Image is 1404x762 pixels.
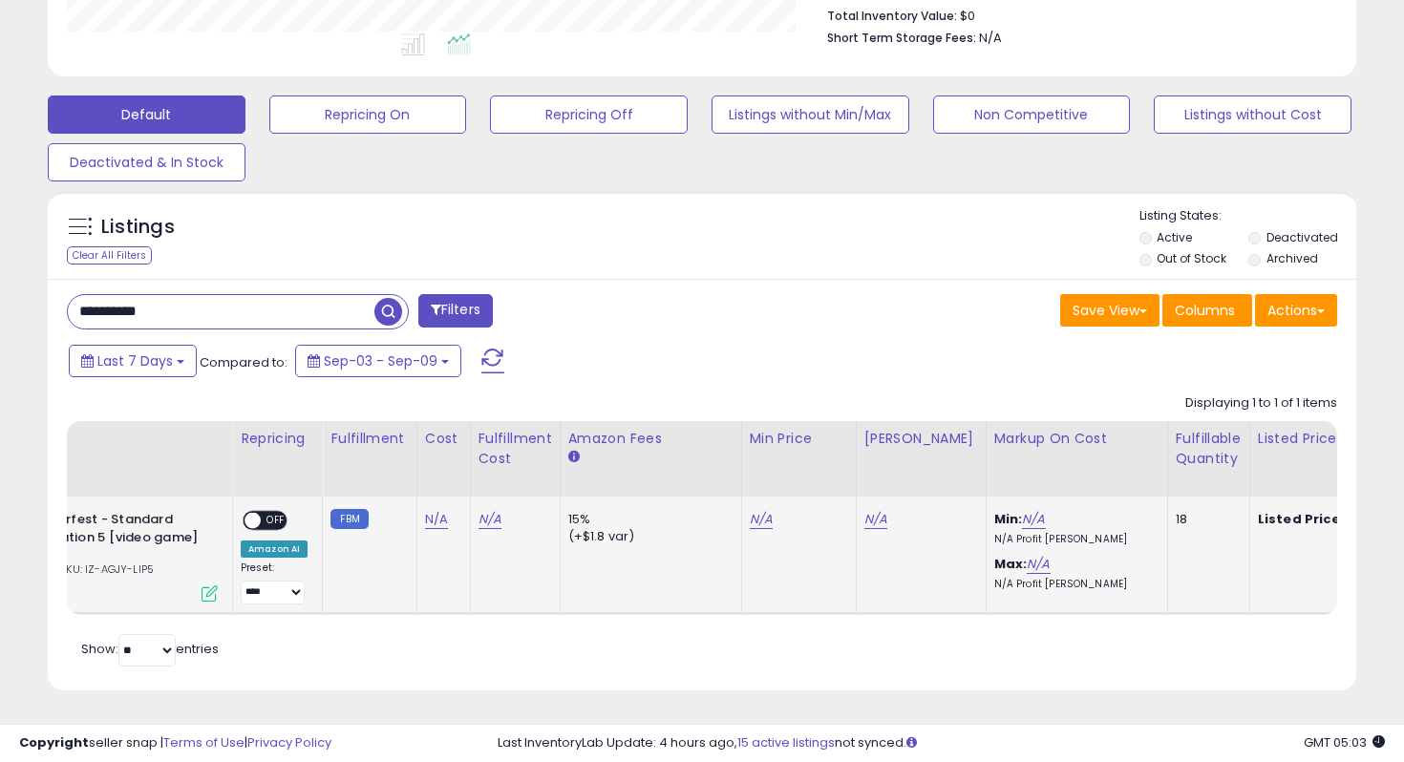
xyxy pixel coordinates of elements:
span: Sep-03 - Sep-09 [324,351,437,370]
div: Preset: [241,561,308,604]
span: Columns [1175,301,1235,320]
b: Short Term Storage Fees: [827,30,976,46]
b: Min: [994,510,1023,528]
button: Filters [418,294,493,328]
a: 15 active listings [737,733,835,751]
div: Fulfillable Quantity [1176,429,1242,469]
p: N/A Profit [PERSON_NAME] [994,533,1153,546]
button: Actions [1255,294,1337,327]
a: N/A [1022,510,1045,529]
span: OFF [261,513,291,529]
button: Non Competitive [933,95,1131,134]
button: Repricing On [269,95,467,134]
div: (+$1.8 var) [568,528,727,545]
div: Fulfillment Cost [479,429,552,469]
button: Listings without Cost [1154,95,1351,134]
b: Total Inventory Value: [827,8,957,24]
div: Markup on Cost [994,429,1159,449]
small: FBM [330,509,368,529]
span: 2025-09-17 05:03 GMT [1304,733,1385,751]
p: N/A Profit [PERSON_NAME] [994,578,1153,591]
button: Deactivated & In Stock [48,143,245,181]
label: Deactivated [1266,229,1338,245]
label: Active [1157,229,1192,245]
span: N/A [979,29,1002,47]
div: 18 [1176,511,1235,528]
div: Amazon AI [241,540,308,558]
strong: Copyright [19,733,89,751]
div: [PERSON_NAME] [864,429,978,449]
a: N/A [864,510,887,529]
div: Min Price [750,429,848,449]
b: Listed Price: [1258,510,1345,528]
button: Default [48,95,245,134]
button: Sep-03 - Sep-09 [295,345,461,377]
th: The percentage added to the cost of goods (COGS) that forms the calculator for Min & Max prices. [986,421,1167,497]
li: $0 [827,3,1323,26]
a: N/A [479,510,501,529]
div: Repricing [241,429,314,449]
span: Compared to: [200,353,287,371]
button: Last 7 Days [69,345,197,377]
button: Listings without Min/Max [712,95,909,134]
button: Repricing Off [490,95,688,134]
div: seller snap | | [19,734,331,752]
button: Columns [1162,294,1252,327]
span: | SKU: IZ-AGJY-LIP5 [44,561,154,577]
a: Privacy Policy [247,733,331,751]
b: Max: [994,555,1028,573]
a: N/A [1027,555,1050,574]
div: Clear All Filters [67,246,152,265]
button: Save View [1060,294,1159,327]
div: 15% [568,511,727,528]
div: Amazon Fees [568,429,734,449]
small: Amazon Fees. [568,449,580,466]
h5: Listings [101,214,175,241]
span: Last 7 Days [97,351,173,370]
p: Listing States: [1139,207,1357,225]
label: Archived [1266,250,1318,266]
div: Fulfillment [330,429,408,449]
span: Show: entries [81,640,219,658]
a: N/A [750,510,773,529]
div: Displaying 1 to 1 of 1 items [1185,394,1337,413]
a: Terms of Use [163,733,245,751]
a: N/A [425,510,448,529]
label: Out of Stock [1157,250,1226,266]
div: Last InventoryLab Update: 4 hours ago, not synced. [498,734,1386,752]
div: Cost [425,429,462,449]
